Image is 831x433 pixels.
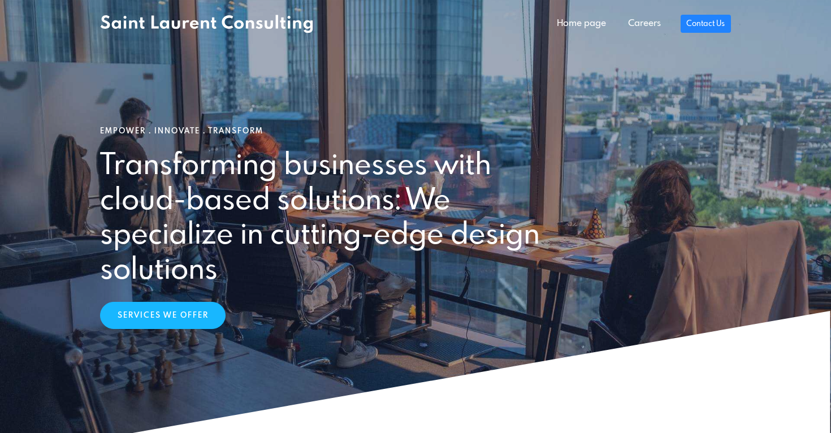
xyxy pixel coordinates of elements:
[100,127,731,136] h1: Empower . Innovate . Transform
[681,15,731,33] a: Contact Us
[546,12,617,35] a: Home page
[617,12,671,35] a: Careers
[100,302,226,329] a: Services We Offer
[100,149,573,288] h2: Transforming businesses with cloud-based solutions: We specialize in cutting-edge design solutions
